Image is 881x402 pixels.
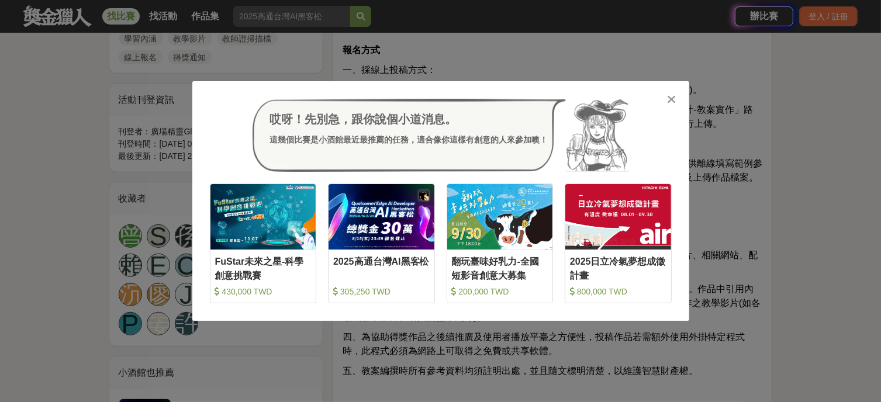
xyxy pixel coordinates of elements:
[566,99,629,172] img: Avatar
[333,286,430,297] div: 305,250 TWD
[270,110,548,128] div: 哎呀！先別急，跟你說個小道消息。
[215,255,312,281] div: FuStar未來之星-科學創意挑戰賽
[333,255,430,281] div: 2025高通台灣AI黑客松
[215,286,312,297] div: 430,000 TWD
[447,184,553,249] img: Cover Image
[452,255,548,281] div: 翻玩臺味好乳力-全國短影音創意大募集
[210,183,317,303] a: Cover ImageFuStar未來之星-科學創意挑戰賽 430,000 TWD
[328,183,435,303] a: Cover Image2025高通台灣AI黑客松 305,250 TWD
[565,184,671,249] img: Cover Image
[565,183,672,303] a: Cover Image2025日立冷氣夢想成徵計畫 800,000 TWD
[210,184,316,249] img: Cover Image
[329,184,434,249] img: Cover Image
[570,286,666,297] div: 800,000 TWD
[447,183,554,303] a: Cover Image翻玩臺味好乳力-全國短影音創意大募集 200,000 TWD
[570,255,666,281] div: 2025日立冷氣夢想成徵計畫
[452,286,548,297] div: 200,000 TWD
[270,134,548,146] div: 這幾個比賽是小酒館最近最推薦的任務，適合像你這樣有創意的人來參加噢！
